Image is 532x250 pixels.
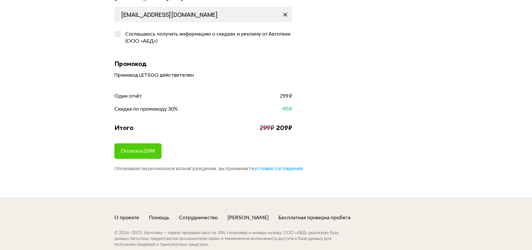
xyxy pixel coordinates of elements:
input: Адрес почты [114,7,292,22]
span: 299 ₽ [260,124,274,132]
div: Итого [114,124,133,132]
button: Оплатить209₽ [114,143,162,159]
div: Промокод LETSGO действителен [114,72,292,78]
div: 209 ₽ [276,124,292,132]
a: Бесплатная проверка пробега [278,214,350,221]
span: Оплачивая лицензионное вознаграждение, вы принимаете [114,165,303,172]
div: © 2016– 2025 . Автотека — сервис проверки авто по VIN, госномеру и номеру кузова. ООО «АБД» реали... [114,230,352,248]
span: -90 ₽ [281,105,292,113]
a: [PERSON_NAME] [227,214,269,221]
span: Один отчёт [114,92,142,100]
a: Сотрудничество [179,214,218,221]
a: Помощь [149,214,169,221]
div: Соглашаюсь получать информацию о скидках и рекламу от Автотеки (ООО «АБД») [121,30,292,45]
a: условия соглашения [254,165,303,172]
span: 299 ₽ [280,92,292,100]
a: О проекте [114,214,139,221]
span: Скидка по промокоду 30% [114,105,178,113]
span: Оплатить 209 ₽ [121,148,155,154]
div: Промокод [114,60,292,68]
